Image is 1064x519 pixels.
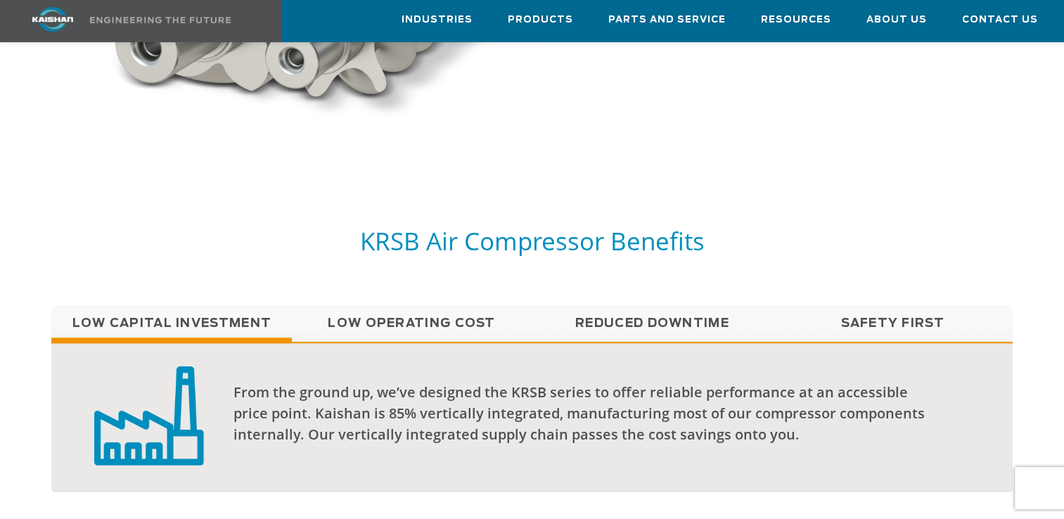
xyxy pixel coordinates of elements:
[866,12,927,28] span: About Us
[508,12,573,28] span: Products
[866,1,927,39] a: About Us
[94,364,204,466] img: low capital investment badge
[608,1,726,39] a: Parts and Service
[51,306,292,341] a: Low Capital Investment
[608,12,726,28] span: Parts and Service
[761,1,831,39] a: Resources
[772,306,1013,341] a: Safety First
[292,306,532,341] a: Low Operating Cost
[402,1,473,39] a: Industries
[962,1,1038,39] a: Contact Us
[233,382,934,445] div: From the ground up, we’ve designed the KRSB series to offer reliable performance at an accessible...
[51,225,1013,257] h5: KRSB Air Compressor Benefits
[51,342,1013,492] div: Low Capital Investment
[90,17,231,23] img: Engineering the future
[532,306,772,341] a: Reduced Downtime
[761,12,831,28] span: Resources
[402,12,473,28] span: Industries
[962,12,1038,28] span: Contact Us
[508,1,573,39] a: Products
